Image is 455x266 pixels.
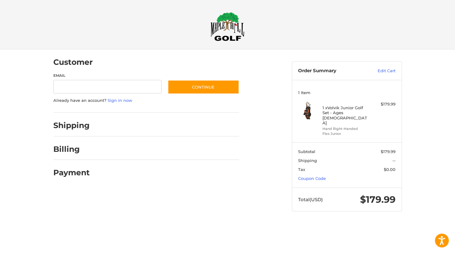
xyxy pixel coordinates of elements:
span: Shipping [298,158,317,163]
label: Email [53,73,162,78]
button: Continue [168,80,239,94]
span: $179.99 [360,194,396,205]
h3: 1 Item [298,90,396,95]
h2: Payment [53,168,90,177]
h2: Customer [53,57,93,67]
h2: Shipping [53,121,90,130]
span: $0.00 [384,167,396,172]
span: Tax [298,167,305,172]
span: Subtotal [298,149,315,154]
li: Hand Right-Handed [322,126,370,131]
li: Flex Junior [322,131,370,136]
a: Sign in now [108,98,132,103]
h2: Billing [53,144,89,154]
span: $179.99 [381,149,396,154]
span: -- [392,158,396,163]
img: Maple Hill Golf [211,12,244,41]
div: $179.99 [371,101,396,107]
h3: Order Summary [298,68,364,74]
h4: 1 x Volvik Junior Golf Set - Ages [DEMOGRAPHIC_DATA] [322,105,370,125]
span: Total (USD) [298,197,323,202]
p: Already have an account? [53,98,239,104]
a: Coupon Code [298,176,326,181]
a: Edit Cart [364,68,396,74]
